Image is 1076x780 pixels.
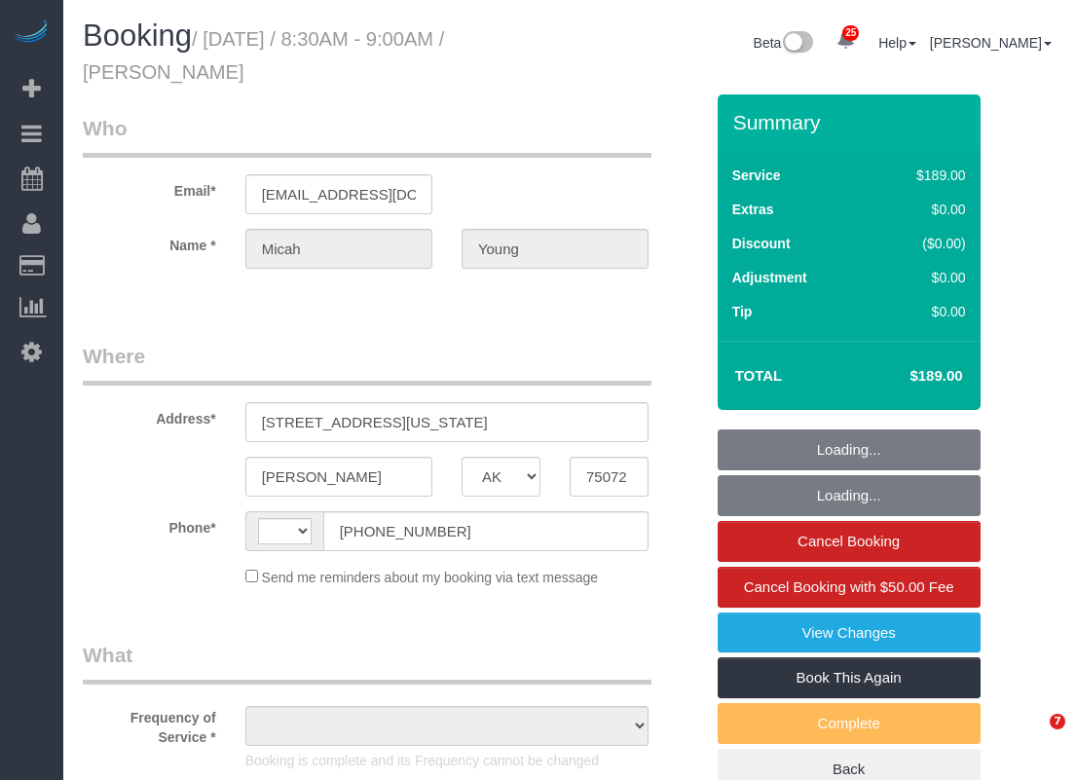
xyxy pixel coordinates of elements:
[262,570,599,585] span: Send me reminders about my booking via text message
[732,166,781,185] label: Service
[570,457,649,497] input: Zip Code*
[462,229,649,269] input: Last Name*
[842,25,859,41] span: 25
[744,578,954,595] span: Cancel Booking with $50.00 Fee
[718,521,981,562] a: Cancel Booking
[245,229,432,269] input: First Name*
[851,368,962,385] h4: $189.00
[781,31,813,56] img: New interface
[1050,714,1065,729] span: 7
[754,35,814,51] a: Beta
[732,268,807,287] label: Adjustment
[323,511,649,551] input: Phone*
[875,268,966,287] div: $0.00
[732,200,774,219] label: Extras
[245,457,432,497] input: City*
[83,342,651,386] legend: Where
[83,114,651,158] legend: Who
[12,19,51,47] img: Automaid Logo
[875,234,966,253] div: ($0.00)
[878,35,916,51] a: Help
[732,234,791,253] label: Discount
[83,641,651,685] legend: What
[245,174,432,214] input: Email*
[245,751,649,770] p: Booking is complete and its Frequency cannot be changed
[83,28,444,83] small: / [DATE] / 8:30AM - 9:00AM / [PERSON_NAME]
[68,229,231,255] label: Name *
[68,511,231,538] label: Phone*
[718,567,981,608] a: Cancel Booking with $50.00 Fee
[718,613,981,653] a: View Changes
[875,166,966,185] div: $189.00
[68,701,231,747] label: Frequency of Service *
[733,111,971,133] h3: Summary
[68,402,231,428] label: Address*
[68,174,231,201] label: Email*
[735,367,783,384] strong: Total
[930,35,1052,51] a: [PERSON_NAME]
[732,302,753,321] label: Tip
[718,657,981,698] a: Book This Again
[827,19,865,62] a: 25
[875,302,966,321] div: $0.00
[83,19,192,53] span: Booking
[1010,714,1057,761] iframe: Intercom live chat
[875,200,966,219] div: $0.00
